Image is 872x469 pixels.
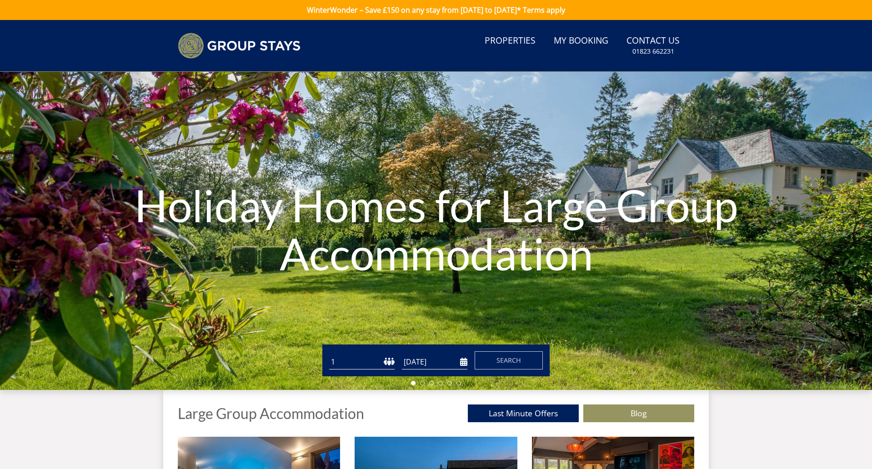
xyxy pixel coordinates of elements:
[178,33,301,59] img: Group Stays
[481,31,539,51] a: Properties
[550,31,612,51] a: My Booking
[468,404,579,422] a: Last Minute Offers
[583,404,694,422] a: Blog
[623,31,683,60] a: Contact Us01823 662231
[131,163,742,295] h1: Holiday Homes for Large Group Accommodation
[475,351,543,369] button: Search
[402,354,467,369] input: Arrival Date
[178,405,364,421] h1: Large Group Accommodation
[632,47,674,56] small: 01823 662231
[496,356,521,364] span: Search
